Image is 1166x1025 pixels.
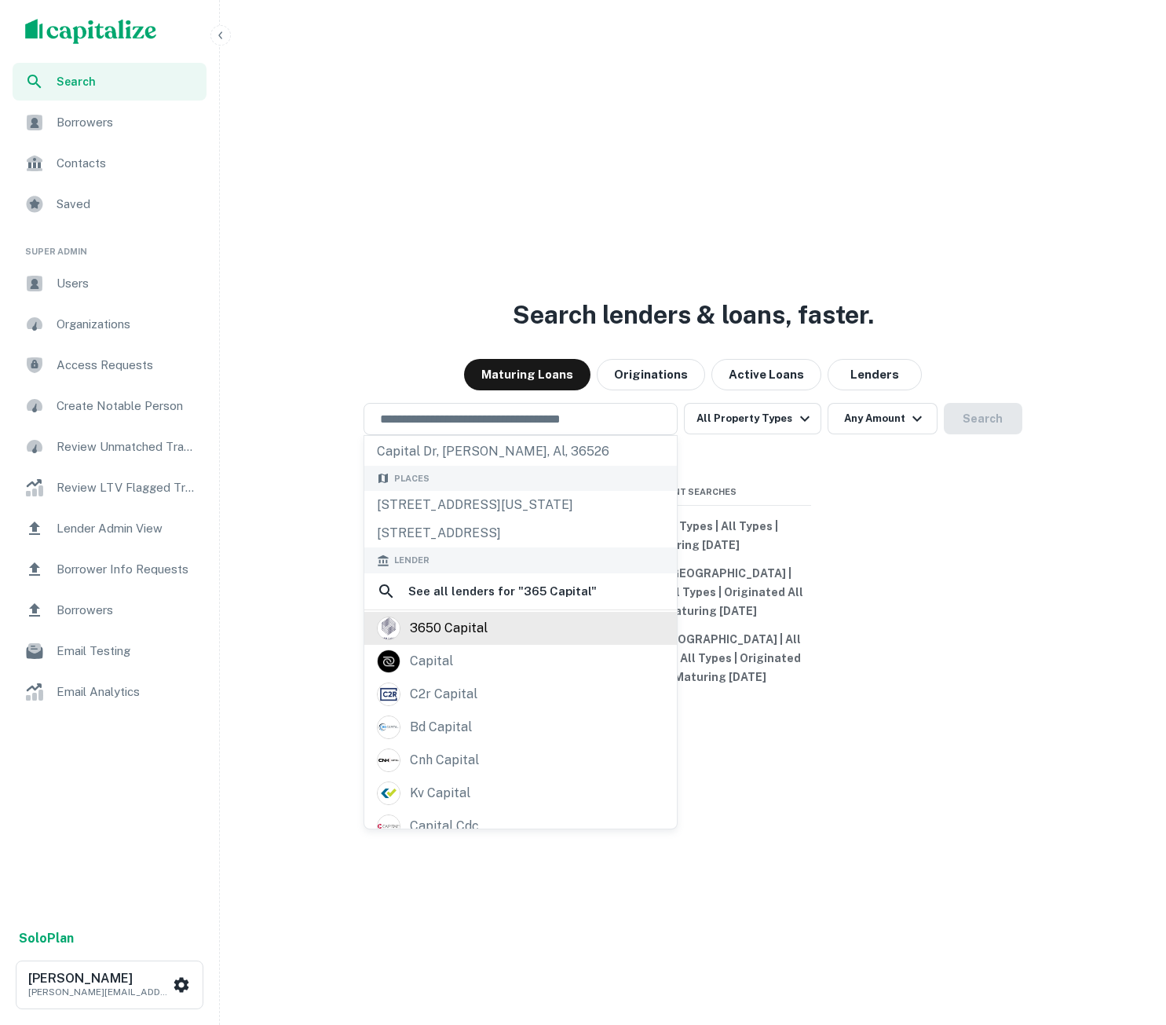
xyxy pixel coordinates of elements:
iframe: Chat Widget [1087,899,1166,975]
a: Email Analytics [13,673,207,711]
button: All Property Types | All Types | Maturing [DATE] [576,512,811,559]
a: Contacts [13,145,207,182]
a: capital cdc [364,810,677,843]
a: Borrowers [13,591,207,629]
h6: [PERSON_NAME] [28,972,170,985]
h3: Search lenders & loans, faster. [513,296,874,334]
img: picture [378,617,400,639]
a: Create Notable Person [13,387,207,425]
div: capital [410,650,453,673]
div: [STREET_ADDRESS] [364,519,677,547]
span: Contacts [57,154,197,173]
span: Email Testing [57,642,197,661]
button: [US_STATE], [GEOGRAPHIC_DATA] | All Property Types | All Types | Originated All Time | Maturing [... [576,625,811,691]
span: Review Unmatched Transactions [57,437,197,456]
span: Access Requests [57,356,197,375]
a: Users [13,265,207,302]
a: Search [13,63,207,101]
h6: See all lenders for " 365 Capital " [408,582,597,601]
span: Lender Admin View [57,519,197,538]
div: capital dr, [PERSON_NAME], al, 36526 [364,437,677,466]
a: capital [364,645,677,678]
button: Active Loans [711,359,821,390]
button: Originations [597,359,705,390]
p: [PERSON_NAME][EMAIL_ADDRESS][PERSON_NAME][DOMAIN_NAME] [28,985,170,999]
button: Lenders [828,359,922,390]
img: capitalfcu.org.png [378,650,400,672]
a: Saved [13,185,207,223]
a: Email Testing [13,632,207,670]
button: All Property Types [684,403,821,434]
div: capital cdc [410,815,479,838]
span: Places [394,472,429,485]
button: Maturing Loans [464,359,590,390]
span: Saved [57,195,197,214]
span: Review LTV Flagged Transactions [57,478,197,497]
div: 3650 capital [410,617,488,640]
a: bd capital [364,711,677,744]
img: picture [378,749,400,771]
button: [PERSON_NAME][PERSON_NAME][EMAIL_ADDRESS][PERSON_NAME][DOMAIN_NAME] [16,961,203,1009]
div: kv capital [410,782,470,805]
span: Borrower Info Requests [57,560,197,579]
a: Lender Admin View [13,510,207,547]
img: picture [378,683,400,705]
a: Review Unmatched Transactions [13,428,207,466]
a: kv capital [364,777,677,810]
span: Borrowers [57,113,197,132]
a: Access Requests [13,346,207,384]
button: [US_STATE], [GEOGRAPHIC_DATA] | Self Storage | All Types | Originated All Time | Maturing [DATE] [576,559,811,625]
img: picture [378,782,400,804]
button: Any Amount [828,403,938,434]
span: Users [57,274,197,293]
div: [STREET_ADDRESS][US_STATE] [364,491,677,519]
img: picture [378,815,400,837]
a: Organizations [13,306,207,343]
div: c2r capital [410,683,477,706]
div: cnh capital [410,749,479,772]
a: 3650 capital [364,612,677,645]
span: Email Analytics [57,683,197,701]
span: Create Notable Person [57,397,197,415]
span: Organizations [57,315,197,334]
img: capitalize-logo.png [25,19,157,44]
span: Lender [394,554,429,567]
a: Borrower Info Requests [13,551,207,588]
span: Recent Searches [576,485,811,499]
span: Search [57,73,197,90]
li: Super Admin [13,226,207,265]
strong: Solo Plan [19,931,74,946]
span: Borrowers [57,601,197,620]
a: cnh capital [364,744,677,777]
div: bd capital [410,716,472,739]
a: Borrowers [13,104,207,141]
a: SoloPlan [19,929,74,948]
img: picture [378,716,400,738]
a: c2r capital [364,678,677,711]
a: Review LTV Flagged Transactions [13,469,207,507]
